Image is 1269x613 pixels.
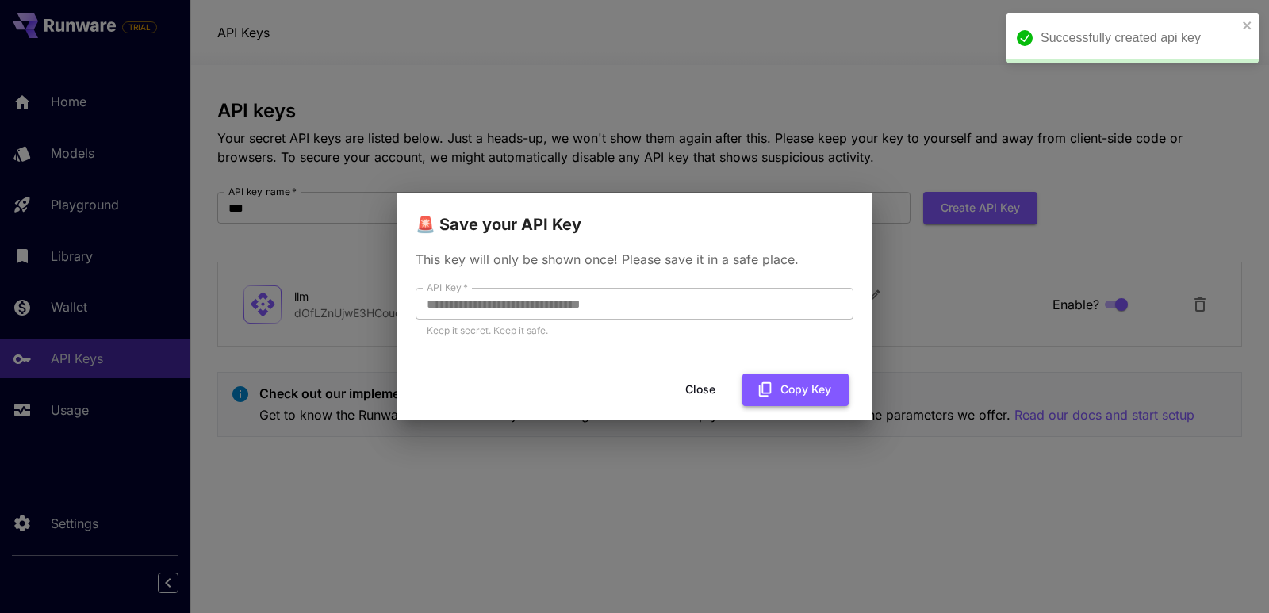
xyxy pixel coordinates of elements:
[397,193,872,237] h2: 🚨 Save your API Key
[1242,19,1253,32] button: close
[427,281,468,294] label: API Key
[427,323,842,339] p: Keep it secret. Keep it safe.
[1041,29,1237,48] div: Successfully created api key
[665,374,736,406] button: Close
[416,250,853,269] p: This key will only be shown once! Please save it in a safe place.
[742,374,849,406] button: Copy Key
